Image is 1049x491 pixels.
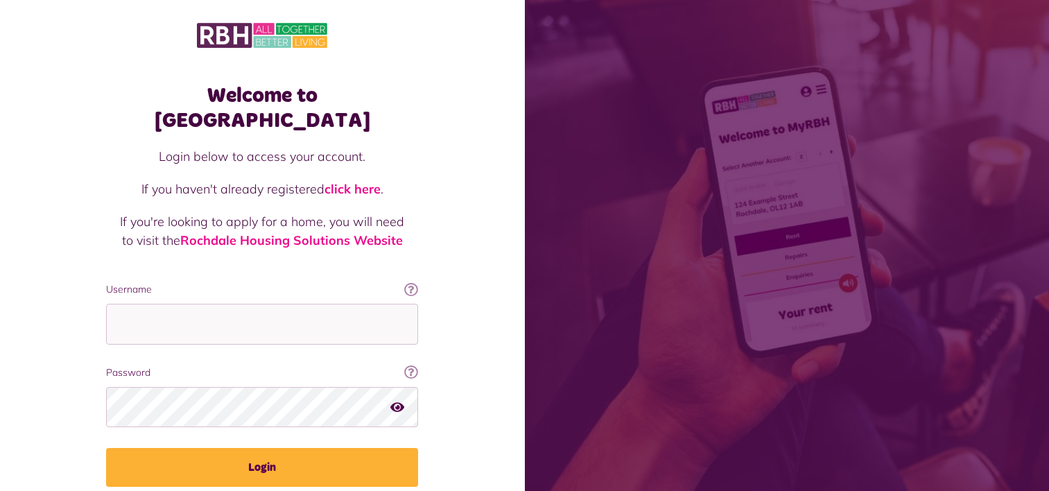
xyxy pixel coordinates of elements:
[120,180,404,198] p: If you haven't already registered .
[120,212,404,250] p: If you're looking to apply for a home, you will need to visit the
[106,83,418,133] h1: Welcome to [GEOGRAPHIC_DATA]
[324,181,381,197] a: click here
[106,448,418,487] button: Login
[180,232,403,248] a: Rochdale Housing Solutions Website
[120,147,404,166] p: Login below to access your account.
[106,365,418,380] label: Password
[106,282,418,297] label: Username
[197,21,327,50] img: MyRBH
